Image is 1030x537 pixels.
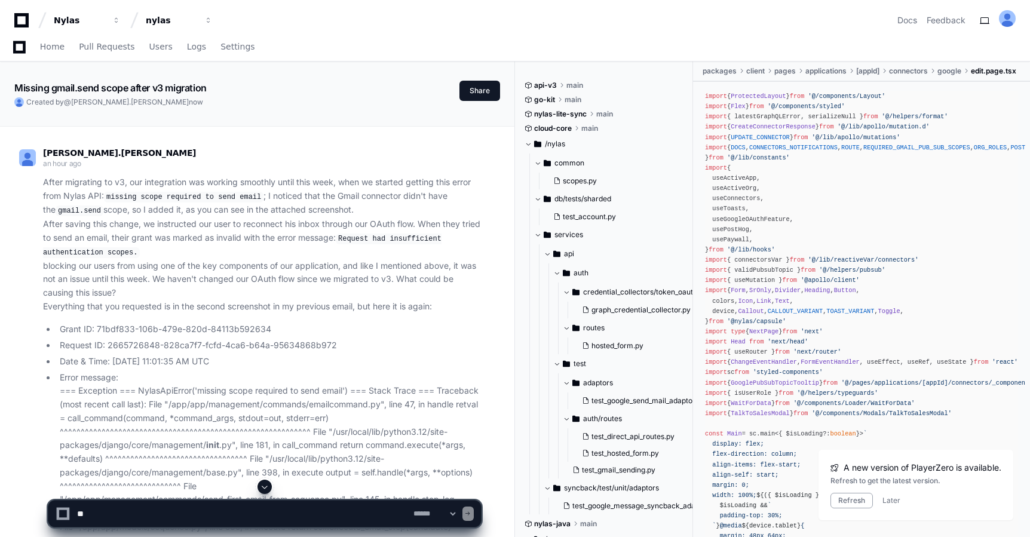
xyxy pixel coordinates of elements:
span: Callout [738,308,764,315]
span: '@/helpers/pubsub' [819,266,885,274]
span: type [731,328,746,335]
span: import [705,410,727,417]
span: now [189,97,203,106]
span: Text [775,297,790,305]
span: import [705,266,727,274]
code: gmail.send [56,205,103,216]
button: test_google_send_mail_adaptor.py [577,392,705,409]
span: A new version of PlayerZero is available. [844,462,1001,474]
span: Link [756,297,771,305]
span: CONNECTORS_NOTIFICATIONS [749,144,838,151]
span: import [705,277,727,284]
span: from [709,318,724,325]
span: Created by [26,97,203,107]
button: test_hosted_form.py [577,445,705,462]
span: pages [774,66,796,76]
button: services [534,225,694,244]
button: scopes.py [548,173,686,189]
button: test_direct_api_routes.py [577,428,705,445]
span: test_google_send_mail_adaptor.py [591,396,705,406]
span: Form [731,287,746,294]
span: import [705,93,727,100]
span: from [974,358,989,366]
button: Share [459,81,500,101]
span: Divider [775,287,801,294]
span: from [790,256,805,263]
a: Settings [220,33,255,61]
span: main [566,81,583,90]
a: Docs [897,14,917,26]
svg: Directory [563,357,570,371]
span: import [705,348,727,355]
span: 'react' [992,358,1018,366]
span: from [782,328,797,335]
button: auth/routes [563,409,712,428]
span: common [554,158,584,168]
span: routes [583,323,605,333]
span: '@/components/Layout' [808,93,885,100]
span: go-kit [534,95,555,105]
span: from [819,123,834,130]
span: '@apollo/client' [801,277,860,284]
span: from [749,338,764,345]
code: missing scope required to send email [104,192,263,202]
a: Pull Requests [79,33,134,61]
svg: Directory [572,412,580,426]
span: Users [149,43,173,50]
span: ChangeEventHandler [731,358,797,366]
app-text-character-animate: Missing gmail.send scope after v3 migration [14,82,207,94]
span: '@/lib/apollo/mutations' [812,134,900,141]
span: from [782,277,797,284]
span: ProtectedLayout [731,93,786,100]
button: test_account.py [548,208,686,225]
span: import [705,103,727,110]
button: routes [563,318,712,337]
span: adaptors [583,378,613,388]
span: Heading [804,287,830,294]
span: '@/lib/constants' [727,154,790,161]
span: main [596,109,613,119]
span: Settings [220,43,255,50]
span: boolean [830,430,856,437]
span: NextPage [749,328,778,335]
span: Logs [187,43,206,50]
span: test_gmail_sending.py [582,465,655,475]
span: test_hosted_form.py [591,449,659,458]
span: from [749,103,764,110]
button: Feedback [927,14,965,26]
a: Home [40,33,65,61]
span: from [801,266,816,274]
span: from [863,113,878,120]
span: '@/lib/reactiveVar/connectors' [808,256,919,263]
span: 'next/head' [768,338,808,345]
span: applications [805,66,847,76]
span: Icon [738,297,753,305]
svg: Directory [572,376,580,390]
p: After migrating to v3, our integration was working smoothly until this week, when we started gett... [43,176,481,314]
span: Main [727,430,742,437]
span: api [564,249,574,259]
span: [appId] [856,66,879,76]
span: Toggle [878,308,900,315]
div: nylas [146,14,197,26]
span: services [554,230,583,240]
span: import [705,113,727,120]
button: auth [553,263,712,283]
span: from [778,389,793,397]
span: scopes.py [563,176,597,186]
span: hosted_form.py [591,341,643,351]
span: REQUIRED_GMAIL_PUB_SUB_SCOPES [863,144,970,151]
button: Later [882,496,900,505]
img: ALV-UjU-Uivu_cc8zlDcn2c9MNEgVYayUocKx0gHV_Yy_SMunaAAd7JZxK5fgww1Mi-cdUJK5q-hvUHnPErhbMG5W0ta4bF9-... [999,10,1016,27]
span: import [705,338,727,345]
span: google [937,66,961,76]
span: ORG_ROLES [974,144,1007,151]
button: /nylas [525,134,684,154]
span: TOAST_VARIANT [826,308,874,315]
span: '@/components/styled' [768,103,845,110]
span: '@/lib/hooks' [727,246,775,253]
div: Nylas [54,14,105,26]
li: Date & Time: [DATE] 11:01:35 AM UTC [56,355,481,369]
svg: Directory [553,247,560,261]
span: /nylas [545,139,565,149]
